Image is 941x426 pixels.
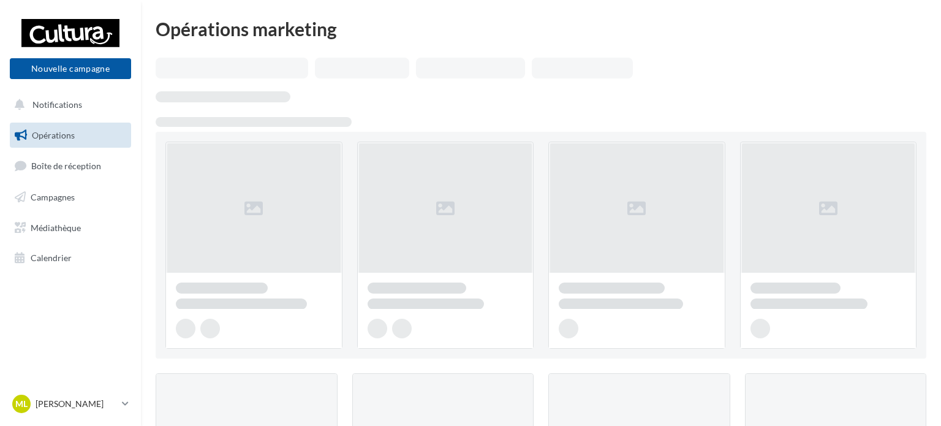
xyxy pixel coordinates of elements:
[7,123,134,148] a: Opérations
[10,58,131,79] button: Nouvelle campagne
[156,20,926,38] div: Opérations marketing
[31,222,81,232] span: Médiathèque
[31,192,75,202] span: Campagnes
[32,99,82,110] span: Notifications
[31,253,72,263] span: Calendrier
[10,392,131,416] a: ML [PERSON_NAME]
[15,398,28,410] span: ML
[7,153,134,179] a: Boîte de réception
[31,161,101,171] span: Boîte de réception
[36,398,117,410] p: [PERSON_NAME]
[7,245,134,271] a: Calendrier
[7,92,129,118] button: Notifications
[32,130,75,140] span: Opérations
[7,215,134,241] a: Médiathèque
[7,184,134,210] a: Campagnes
